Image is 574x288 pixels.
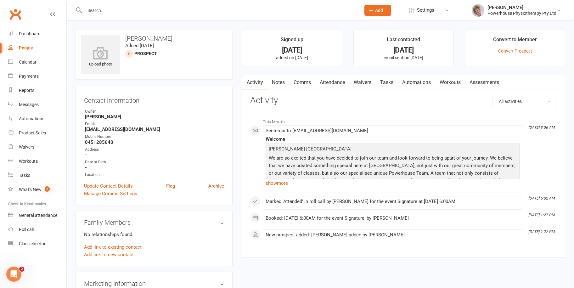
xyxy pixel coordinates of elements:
[83,6,356,15] input: Search...
[84,94,224,104] h3: Contact information
[19,74,39,79] div: Payments
[289,75,315,90] a: Comms
[8,112,66,126] a: Automations
[85,147,224,153] div: Address
[84,231,224,238] p: No relationships found.
[208,182,224,190] a: Archive
[84,243,142,251] a: Add link to existing contact
[19,267,24,272] span: 2
[266,216,520,221] div: Booked: [DATE] 6:00AM for the event Signature, by [PERSON_NAME]
[281,36,303,47] div: Signed up
[85,165,224,170] strong: -
[19,102,39,107] div: Messages
[398,75,435,90] a: Automations
[84,190,137,197] a: Manage Comms Settings
[85,127,224,132] strong: [EMAIL_ADDRESS][DOMAIN_NAME]
[349,75,376,90] a: Waivers
[85,114,224,120] strong: [PERSON_NAME]
[528,196,554,200] i: [DATE] 6:02 AM
[267,75,289,90] a: Notes
[81,35,227,42] h3: [PERSON_NAME]
[359,47,447,54] div: [DATE]
[8,41,66,55] a: People
[472,4,484,17] img: thumb_image1590539733.png
[8,98,66,112] a: Messages
[8,69,66,83] a: Payments
[19,173,30,178] div: Tasks
[81,47,120,68] div: upload photo
[85,134,224,140] div: Mobile Number
[166,182,175,190] a: Flag
[19,144,34,150] div: Waivers
[19,116,44,121] div: Automations
[84,251,134,258] a: Add link to new contact
[8,27,66,41] a: Dashboard
[85,139,224,145] strong: 0451285640
[8,183,66,197] a: What's New1
[8,83,66,98] a: Reports
[267,145,518,154] p: [PERSON_NAME] [GEOGRAPHIC_DATA]
[266,137,520,142] div: Welcome
[528,229,554,234] i: [DATE] 1:27 PM
[8,6,23,22] a: Clubworx
[19,88,34,93] div: Reports
[493,36,537,47] div: Convert to Member
[250,115,557,125] li: This Month
[364,5,391,16] button: Add
[417,3,434,17] span: Settings
[375,8,383,13] span: Add
[465,75,504,90] a: Assessments
[266,199,520,204] div: Marked 'Attended' in roll call by [PERSON_NAME] for the event Signature at [DATE] 6:00AM
[8,140,66,154] a: Waivers
[498,48,532,54] a: Convert Prospect
[84,280,224,287] h3: Marketing Information
[19,59,37,65] div: Calendar
[8,237,66,251] a: Class kiosk mode
[266,232,520,238] div: New prospect added: [PERSON_NAME] added by [PERSON_NAME]
[8,55,66,69] a: Calendar
[85,159,224,165] div: Date of Birth
[125,43,154,48] time: Added [DATE]
[266,128,368,133] span: Sent email to [EMAIL_ADDRESS][DOMAIN_NAME]
[248,55,336,60] p: added on [DATE]
[19,187,42,192] div: What's New
[435,75,465,90] a: Workouts
[250,96,557,105] h3: Activity
[84,182,133,190] a: Update Contact Details
[19,241,47,246] div: Class check-in
[266,179,520,188] a: show more
[134,51,157,56] snap: prospect
[84,219,224,226] h3: Family Members
[19,31,41,36] div: Dashboard
[8,126,66,140] a: Product Sales
[19,45,33,50] div: People
[85,172,224,178] div: Location
[269,155,515,191] span: We are so excited that you have decided to join our team and look forward to being apart of your ...
[487,10,556,16] div: Powerhouse Physiotherapy Pty Ltd
[528,125,554,130] i: [DATE] 8:06 AM
[85,109,224,115] div: Owner
[528,213,554,217] i: [DATE] 1:27 PM
[8,168,66,183] a: Tasks
[387,36,420,47] div: Last contacted
[19,227,34,232] div: Roll call
[8,154,66,168] a: Workouts
[19,130,46,135] div: Product Sales
[85,152,224,158] strong: -
[242,75,267,90] a: Activity
[19,159,38,164] div: Workouts
[248,47,336,54] div: [DATE]
[85,121,224,127] div: Email
[315,75,349,90] a: Attendance
[45,186,50,192] span: 1
[359,55,447,60] p: email sent on [DATE]
[376,75,398,90] a: Tasks
[8,208,66,223] a: General attendance kiosk mode
[487,5,556,10] div: [PERSON_NAME]
[19,213,57,218] div: General attendance
[6,267,21,282] iframe: Intercom live chat
[8,223,66,237] a: Roll call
